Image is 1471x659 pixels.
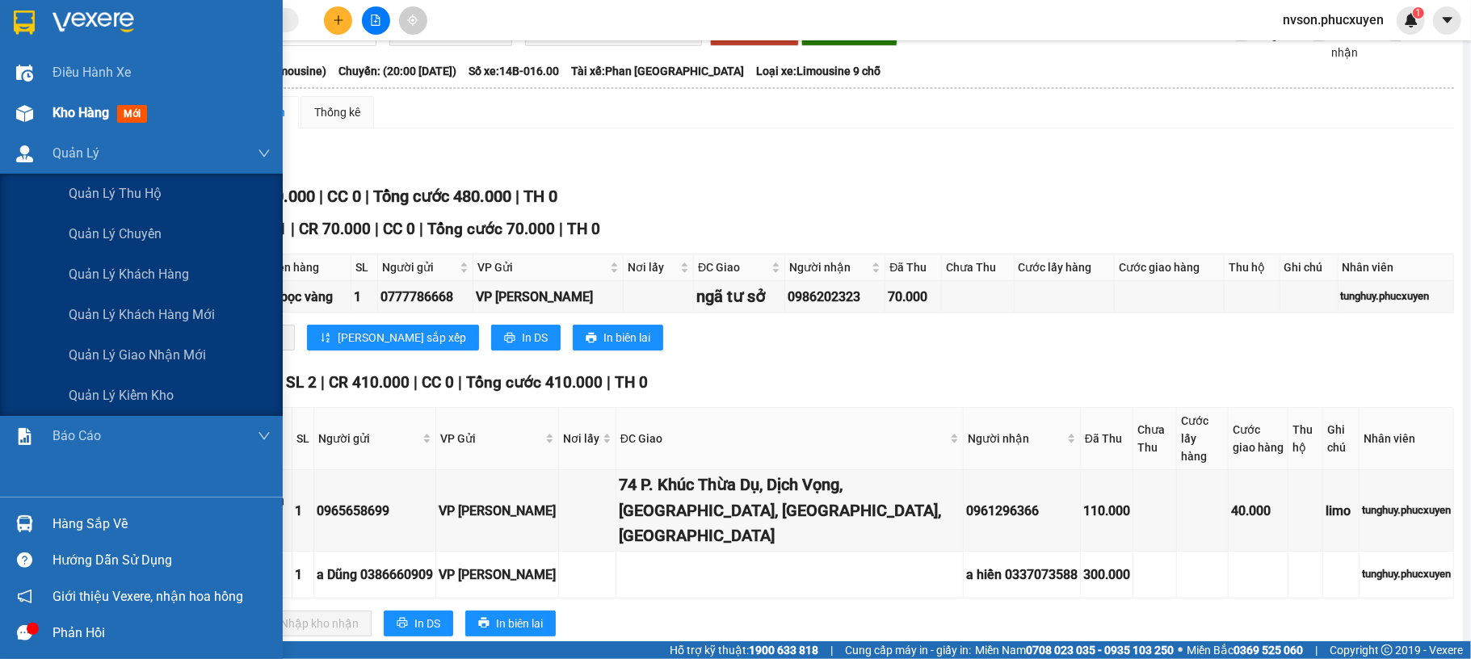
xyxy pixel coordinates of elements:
[789,258,869,276] span: Người nhận
[603,329,650,346] span: In biên lai
[383,220,415,238] span: CC 0
[567,220,600,238] span: TH 0
[291,220,295,238] span: |
[17,589,32,604] span: notification
[314,103,360,121] div: Thống kê
[295,501,311,521] div: 1
[117,105,147,123] span: mới
[1177,408,1229,470] th: Cước lấy hàng
[317,501,433,521] div: 0965658699
[1362,502,1451,518] div: tunghuy.phucxuyen
[69,183,162,204] span: Quản lý thu hộ
[299,220,371,238] span: CR 70.000
[942,254,1014,281] th: Chưa Thu
[397,617,408,630] span: printer
[458,373,462,392] span: |
[573,325,663,350] button: printerIn biên lai
[619,472,960,548] div: 74 P. Khúc Thừa Dụ, Dịch Vọng, [GEOGRAPHIC_DATA], [GEOGRAPHIC_DATA], [GEOGRAPHIC_DATA]
[16,515,33,532] img: warehouse-icon
[440,430,542,447] span: VP Gửi
[267,254,351,281] th: Tên hàng
[1225,254,1280,281] th: Thu hộ
[1026,644,1174,657] strong: 0708 023 035 - 0935 103 250
[491,325,561,350] button: printerIn DS
[69,385,174,405] span: Quản lý kiểm kho
[69,224,162,244] span: Quản lý chuyến
[1440,13,1455,27] span: caret-down
[250,611,372,636] button: downloadNhập kho nhận
[466,373,603,392] span: Tổng cước 410.000
[324,6,352,35] button: plus
[382,258,457,276] span: Người gửi
[53,512,271,536] div: Hàng sắp về
[1404,13,1418,27] img: icon-new-feature
[620,430,947,447] span: ĐC Giao
[966,565,1078,585] div: a hiền 0337073588
[1081,408,1133,470] th: Đã Thu
[439,501,556,521] div: VP [PERSON_NAME]
[1381,644,1393,656] span: copyright
[414,373,418,392] span: |
[17,552,32,568] span: question-circle
[670,641,818,659] span: Hỗ trợ kỹ thuật:
[53,62,131,82] span: Điều hành xe
[1362,566,1451,582] div: tunghuy.phucxuyen
[563,430,599,447] span: Nơi lấy
[830,641,833,659] span: |
[496,615,543,632] span: In biên lai
[1323,408,1360,470] th: Ghi chú
[476,287,620,307] div: VP [PERSON_NAME]
[788,287,883,307] div: 0986202323
[477,258,607,276] span: VP Gửi
[1326,501,1356,521] div: limo
[749,644,818,657] strong: 1900 633 818
[16,428,33,445] img: solution-icon
[1229,408,1288,470] th: Cước giao hàng
[1339,254,1454,281] th: Nhân viên
[422,373,454,392] span: CC 0
[1133,408,1177,470] th: Chưa Thu
[1083,565,1130,585] div: 300.000
[966,501,1078,521] div: 0961296366
[373,187,511,206] span: Tổng cước 480.000
[1326,26,1378,61] span: Kho nhận
[16,65,33,82] img: warehouse-icon
[292,408,314,470] th: SL
[522,329,548,346] span: In DS
[69,304,215,325] span: Quản lý khách hàng mới
[427,220,555,238] span: Tổng cước 70.000
[436,552,559,598] td: VP Hạ Long
[523,187,557,206] span: TH 0
[338,329,466,346] span: [PERSON_NAME] sắp xếp
[515,187,519,206] span: |
[375,220,379,238] span: |
[473,281,624,313] td: VP Hạ Long
[607,373,611,392] span: |
[333,15,344,26] span: plus
[1187,641,1303,659] span: Miền Bắc
[17,625,32,640] span: message
[888,287,939,307] div: 70.000
[975,641,1174,659] span: Miền Nam
[1415,7,1421,19] span: 1
[478,617,490,630] span: printer
[586,332,597,345] span: printer
[53,548,271,573] div: Hướng dẫn sử dụng
[320,332,331,345] span: sort-ascending
[258,147,271,160] span: down
[1433,6,1461,35] button: caret-down
[270,287,348,307] div: 1 bọc vàng
[1341,288,1451,304] div: tunghuy.phucxuyen
[69,345,206,365] span: Quản lý giao nhận mới
[384,611,453,636] button: printerIn DS
[615,373,648,392] span: TH 0
[338,62,456,80] span: Chuyến: (20:00 [DATE])
[407,15,418,26] span: aim
[16,105,33,122] img: warehouse-icon
[1360,408,1454,470] th: Nhân viên
[319,187,323,206] span: |
[370,15,381,26] span: file-add
[14,10,35,35] img: logo-vxr
[419,220,423,238] span: |
[559,220,563,238] span: |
